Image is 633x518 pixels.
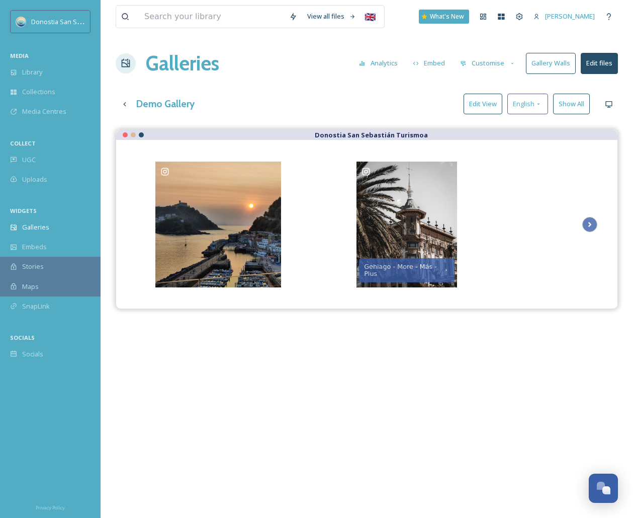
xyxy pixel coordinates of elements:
[589,474,618,503] button: Open Chat
[22,107,66,116] span: Media Centres
[136,97,195,111] h3: Demo Gallery
[22,302,50,311] span: SnapLink
[354,53,408,73] a: Analytics
[22,349,43,359] span: Socials
[22,262,44,271] span: Stories
[464,94,502,114] button: Edit View
[10,139,36,147] span: COLLECT
[355,160,459,288] a: Opens media popup. Media description: sefraisik-3865379.jpg.
[459,160,532,288] a: Opens media popup. Media description: embrazable.sea-5234824.mp4.
[16,17,26,27] img: images.jpeg
[581,53,618,73] button: Edit files
[22,223,49,232] span: Galleries
[22,155,36,165] span: UGC
[154,160,282,288] a: Opens media popup. Media description: 16196fmo-2707602.jpg.
[526,53,576,73] button: Gallery Walls
[528,7,600,26] a: [PERSON_NAME]
[545,12,595,21] span: [PERSON_NAME]
[36,501,65,513] a: Privacy Policy
[582,217,597,232] button: Scroll Right
[553,94,590,114] button: Show All
[36,504,65,511] span: Privacy Policy
[10,207,37,214] span: WIDGETS
[22,67,42,77] span: Library
[364,263,438,277] div: Gehiago - More - Más - Plus
[282,160,355,288] a: Opens media popup. Media description: antonio1123_-18083184205847668.mp4.
[22,87,55,97] span: Collections
[361,8,379,26] div: 🇬🇧
[354,53,403,73] button: Analytics
[10,52,29,59] span: MEDIA
[531,160,605,288] a: Opens media popup. Media description: ciudad_ss_catamaran-1468258.mp4.
[22,242,47,252] span: Embeds
[22,282,39,291] span: Maps
[22,175,47,184] span: Uploads
[419,10,469,24] a: What's New
[31,17,133,26] span: Donostia San Sebastián Turismoa
[513,99,534,109] span: English
[315,130,428,139] strong: Donostia San Sebastián Turismoa
[139,6,284,28] input: Search your library
[302,7,361,26] a: View all files
[10,334,35,341] span: SOCIALS
[455,53,521,73] button: Customise
[146,48,219,79] a: Galleries
[408,53,450,73] button: Embed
